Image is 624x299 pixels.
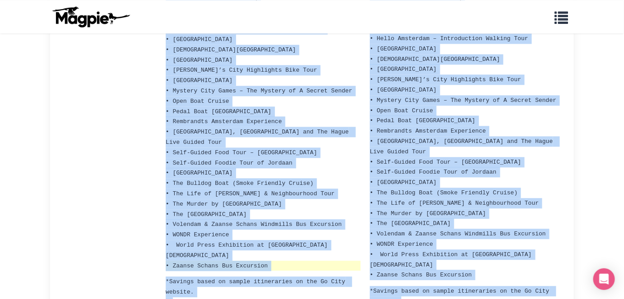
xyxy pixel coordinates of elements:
[370,56,500,63] span: • [DEMOGRAPHIC_DATA][GEOGRAPHIC_DATA]
[370,128,486,134] span: • Rembrandts Amsterdam Experience
[593,268,615,290] div: Open Intercom Messenger
[370,251,532,268] span: • World Press Exhibition at [GEOGRAPHIC_DATA][DEMOGRAPHIC_DATA]
[166,221,342,228] span: • Volendam & Zaanse Schans Windmills Bus Excursion
[166,87,352,94] span: • Mystery City Games – The Mystery of A Secret Sender
[370,159,521,166] span: • Self-Guided Food Tour – [GEOGRAPHIC_DATA]
[166,211,247,218] span: • The [GEOGRAPHIC_DATA]
[166,231,229,238] span: • WONDR Experience
[370,117,475,124] span: • Pedal Boat [GEOGRAPHIC_DATA]
[370,210,486,217] span: • The Murder by [GEOGRAPHIC_DATA]
[166,98,229,105] span: • Open Boat Cruise
[166,201,282,207] span: • The Murder by [GEOGRAPHIC_DATA]
[370,271,472,278] span: • Zaanse Schans Bus Excursion
[370,200,539,207] span: • The Life of [PERSON_NAME] & Neighbourhood Tour
[166,278,349,295] span: *Savings based on sample itineraries on the Go City website.
[50,6,131,28] img: logo-ab69f6fb50320c5b225c76a69d11143b.png
[370,138,556,155] span: • [GEOGRAPHIC_DATA], [GEOGRAPHIC_DATA] and The Hague Live Guided Tour
[370,87,437,93] span: • [GEOGRAPHIC_DATA]
[370,179,437,186] span: • [GEOGRAPHIC_DATA]
[370,241,433,248] span: • WONDR Experience
[370,169,497,175] span: • Self-Guided Foodie Tour of Jordaan
[166,190,335,197] span: • The Life of [PERSON_NAME] & Neighbourhood Tour
[370,189,518,196] span: • The Bulldog Boat (Smoke Friendly Cruise)
[370,220,451,227] span: • The [GEOGRAPHIC_DATA]
[370,66,437,73] span: • [GEOGRAPHIC_DATA]
[166,180,314,187] span: • The Bulldog Boat (Smoke Friendly Cruise)
[166,170,233,176] span: • [GEOGRAPHIC_DATA]
[166,77,233,84] span: • [GEOGRAPHIC_DATA]
[166,108,271,115] span: • Pedal Boat [GEOGRAPHIC_DATA]
[370,107,433,114] span: • Open Boat Cruise
[166,129,352,146] span: • [GEOGRAPHIC_DATA], [GEOGRAPHIC_DATA] and The Hague Live Guided Tour
[166,149,317,156] span: • Self-Guided Food Tour – [GEOGRAPHIC_DATA]
[370,35,528,42] span: • Hello Amsterdam – Introduction Walking Tour
[166,46,296,53] span: • [DEMOGRAPHIC_DATA][GEOGRAPHIC_DATA]
[166,242,328,259] span: • World Press Exhibition at [GEOGRAPHIC_DATA][DEMOGRAPHIC_DATA]
[166,118,282,125] span: • Rembrandts Amsterdam Experience
[166,36,233,43] span: • [GEOGRAPHIC_DATA]
[166,57,233,64] span: • [GEOGRAPHIC_DATA]
[166,160,293,166] span: • Self-Guided Foodie Tour of Jordaan
[166,262,268,269] span: • Zaanse Schans Bus Excursion
[370,46,437,52] span: • [GEOGRAPHIC_DATA]
[370,97,556,104] span: • Mystery City Games – The Mystery of A Secret Sender
[370,230,546,237] span: • Volendam & Zaanse Schans Windmills Bus Excursion
[166,67,317,74] span: • [PERSON_NAME]’s City Highlights Bike Tour
[370,76,521,83] span: • [PERSON_NAME]’s City Highlights Bike Tour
